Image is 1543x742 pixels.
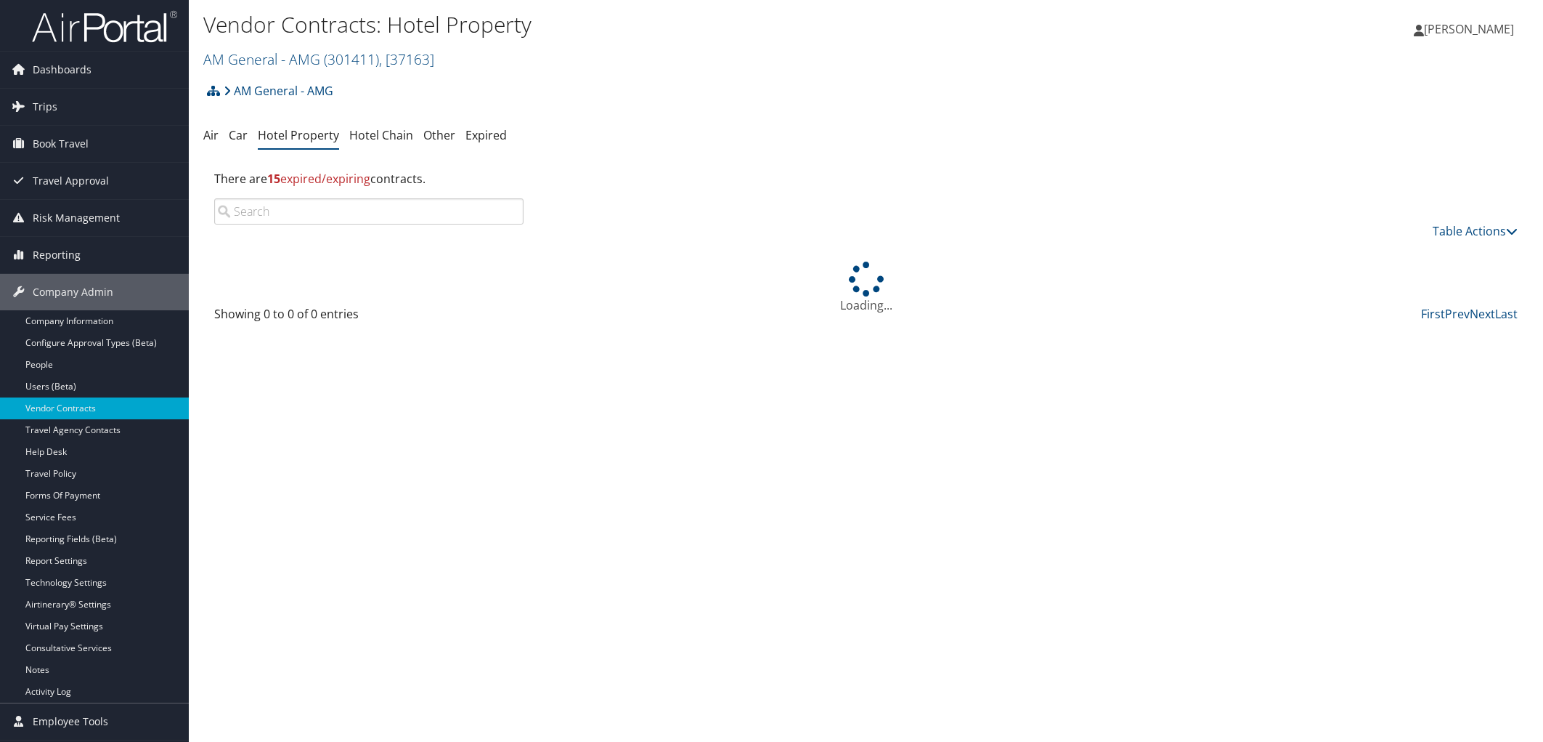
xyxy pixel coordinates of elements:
span: Employee Tools [33,703,108,740]
input: Search [214,198,524,225]
span: Risk Management [33,200,120,236]
a: Expired [465,127,507,143]
a: Air [203,127,219,143]
span: Trips [33,89,57,125]
strong: 15 [267,171,280,187]
a: First [1421,306,1445,322]
span: , [ 37163 ] [379,49,434,69]
a: Prev [1445,306,1470,322]
a: Table Actions [1433,223,1518,239]
a: AM General - AMG [203,49,434,69]
a: Hotel Chain [349,127,413,143]
h1: Vendor Contracts: Hotel Property [203,9,1087,40]
a: AM General - AMG [224,76,333,105]
div: Showing 0 to 0 of 0 entries [214,305,524,330]
span: expired/expiring [267,171,370,187]
a: [PERSON_NAME] [1414,7,1528,51]
a: Hotel Property [258,127,339,143]
a: Last [1495,306,1518,322]
span: Book Travel [33,126,89,162]
a: Next [1470,306,1495,322]
span: Travel Approval [33,163,109,199]
span: Company Admin [33,274,113,310]
span: Dashboards [33,52,91,88]
span: ( 301411 ) [324,49,379,69]
div: Loading... [203,262,1528,314]
img: airportal-logo.png [32,9,177,44]
span: [PERSON_NAME] [1424,21,1514,37]
a: Other [423,127,455,143]
div: There are contracts. [203,159,1528,198]
a: Car [229,127,248,143]
span: Reporting [33,237,81,273]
